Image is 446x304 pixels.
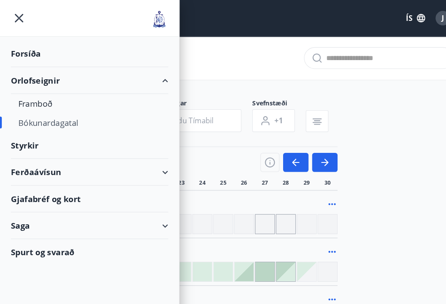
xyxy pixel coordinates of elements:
div: Bókunardagatal [17,108,155,127]
span: 25 [211,172,217,179]
span: Svefnstæði [242,95,294,105]
button: ÍS [385,10,413,25]
button: Veldu tímabil [139,105,232,127]
button: menu [10,10,26,25]
div: Spurt og svarað [10,230,162,255]
span: J [424,13,426,22]
div: Gjafabréf og kort [10,178,162,204]
div: Forsíða [10,39,162,64]
span: 26 [231,172,237,179]
button: +1 [242,105,283,127]
div: Saga [10,204,162,230]
span: 29 [291,172,297,179]
div: Orlofseignir [10,64,162,90]
span: 28 [271,172,277,179]
span: 30 [311,172,318,179]
span: Dagsetningar [139,95,242,105]
div: Ferðaávísun [10,152,162,178]
span: +1 [264,111,271,121]
span: 23 [171,172,177,179]
img: union_logo [144,10,162,27]
div: Styrkir [10,127,162,152]
span: Veldu tímabil [161,111,205,121]
span: 24 [191,172,197,179]
button: J [415,7,436,28]
div: Framboð [17,90,155,108]
span: 27 [251,172,257,179]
